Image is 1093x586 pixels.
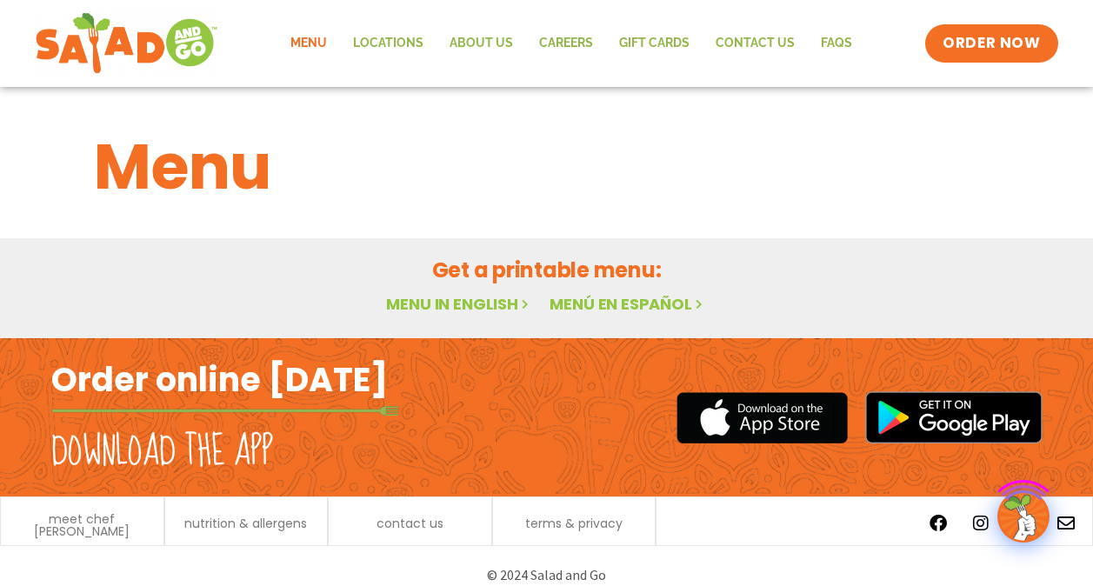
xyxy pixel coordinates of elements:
[51,428,273,476] h2: Download the app
[437,23,526,63] a: About Us
[703,23,808,63] a: Contact Us
[51,406,399,416] img: fork
[35,9,218,78] img: new-SAG-logo-768×292
[277,23,340,63] a: Menu
[526,23,606,63] a: Careers
[676,390,848,446] img: appstore
[943,33,1040,54] span: ORDER NOW
[550,293,706,315] a: Menú en español
[386,293,532,315] a: Menu in English
[377,517,443,529] a: contact us
[865,391,1043,443] img: google_play
[51,358,388,401] h2: Order online [DATE]
[184,517,307,529] a: nutrition & allergens
[340,23,437,63] a: Locations
[94,120,1000,214] h1: Menu
[277,23,865,63] nav: Menu
[94,255,1000,285] h2: Get a printable menu:
[525,517,623,529] a: terms & privacy
[606,23,703,63] a: GIFT CARDS
[925,24,1057,63] a: ORDER NOW
[10,513,155,537] a: meet chef [PERSON_NAME]
[808,23,865,63] a: FAQs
